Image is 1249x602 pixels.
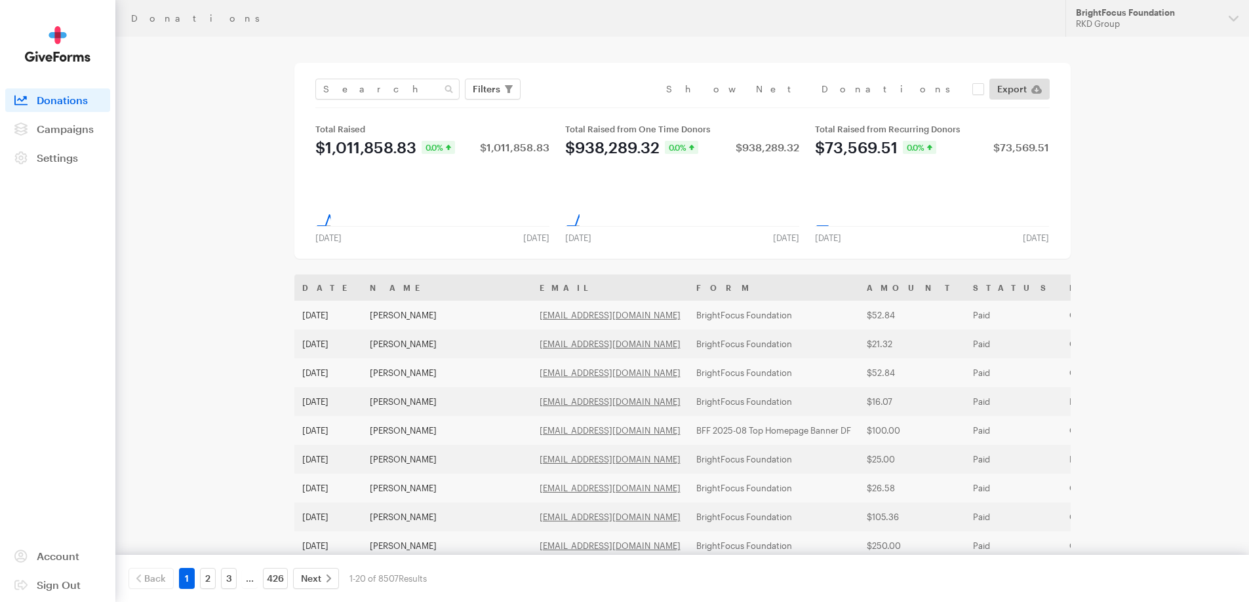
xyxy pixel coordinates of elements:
td: Paid [965,329,1061,358]
div: Total Raised [315,124,549,134]
td: One time [1061,301,1212,329]
th: Email [532,274,688,301]
div: BrightFocus Foundation [1076,7,1218,18]
td: $21.32 [859,329,965,358]
td: One time [1061,329,1212,358]
td: [DATE] [294,387,362,416]
a: Sign Out [5,573,110,597]
a: [EMAIL_ADDRESS][DOMAIN_NAME] [540,396,681,407]
a: Next [293,568,339,589]
td: BrightFocus Foundation [688,502,859,531]
td: $105.36 [859,502,965,531]
td: Monthly [1061,387,1212,416]
button: Filters [465,79,521,100]
td: One time [1061,502,1212,531]
td: Paid [965,502,1061,531]
td: $52.84 [859,301,965,329]
td: One time [1061,358,1212,387]
div: $938,289.32 [565,140,660,155]
a: 2 [200,568,216,589]
div: [DATE] [557,233,599,243]
a: [EMAIL_ADDRESS][DOMAIN_NAME] [540,310,681,320]
div: $73,569.51 [815,140,898,155]
th: Status [965,274,1061,301]
td: Paid [965,416,1061,445]
td: [DATE] [294,531,362,560]
td: One time [1061,416,1212,445]
div: $1,011,858.83 [315,140,416,155]
div: Total Raised from Recurring Donors [815,124,1049,134]
td: Paid [965,531,1061,560]
span: Sign Out [37,578,81,591]
a: Export [989,79,1050,100]
span: Settings [37,151,78,164]
span: Donations [37,94,88,106]
img: GiveForms [25,26,90,62]
span: Next [301,571,321,586]
td: $100.00 [859,416,965,445]
div: $938,289.32 [736,142,799,153]
div: 0.0% [665,141,698,154]
div: [DATE] [1015,233,1057,243]
td: [PERSON_NAME] [362,531,532,560]
td: BrightFocus Foundation [688,531,859,560]
td: $25.00 [859,445,965,474]
td: Paid [965,474,1061,502]
span: Filters [473,81,500,97]
td: [PERSON_NAME] [362,358,532,387]
a: [EMAIL_ADDRESS][DOMAIN_NAME] [540,483,681,493]
td: BrightFocus Foundation [688,445,859,474]
a: [EMAIL_ADDRESS][DOMAIN_NAME] [540,512,681,522]
div: RKD Group [1076,18,1218,29]
td: [DATE] [294,502,362,531]
input: Search Name & Email [315,79,460,100]
td: [PERSON_NAME] [362,301,532,329]
div: [DATE] [807,233,849,243]
span: Campaigns [37,122,94,135]
td: [DATE] [294,474,362,502]
td: BFF 2025-08 Top Homepage Banner DF [688,416,859,445]
div: 0.0% [903,141,936,154]
a: Account [5,544,110,568]
th: Amount [859,274,965,301]
td: BrightFocus Foundation [688,474,859,502]
td: BrightFocus Foundation [688,387,859,416]
td: [PERSON_NAME] [362,445,532,474]
a: [EMAIL_ADDRESS][DOMAIN_NAME] [540,367,681,378]
td: One time [1061,531,1212,560]
td: [PERSON_NAME] [362,416,532,445]
td: $52.84 [859,358,965,387]
td: Paid [965,387,1061,416]
td: [PERSON_NAME] [362,329,532,358]
div: $1,011,858.83 [480,142,549,153]
div: [DATE] [515,233,557,243]
td: BrightFocus Foundation [688,301,859,329]
td: [PERSON_NAME] [362,502,532,531]
td: [DATE] [294,358,362,387]
td: One time [1061,474,1212,502]
td: Paid [965,445,1061,474]
span: Export [997,81,1027,97]
div: 1-20 of 8507 [349,568,427,589]
a: Campaigns [5,117,110,141]
span: Account [37,550,79,562]
td: [DATE] [294,445,362,474]
a: [EMAIL_ADDRESS][DOMAIN_NAME] [540,339,681,349]
a: Settings [5,146,110,170]
div: Total Raised from One Time Donors [565,124,799,134]
span: Results [399,573,427,584]
td: [PERSON_NAME] [362,474,532,502]
td: [DATE] [294,416,362,445]
td: $250.00 [859,531,965,560]
div: [DATE] [307,233,349,243]
th: Frequency [1061,274,1212,301]
td: Paid [965,301,1061,329]
td: Paid [965,358,1061,387]
a: Donations [5,88,110,112]
td: [DATE] [294,301,362,329]
a: 3 [221,568,237,589]
td: [PERSON_NAME] [362,387,532,416]
a: [EMAIL_ADDRESS][DOMAIN_NAME] [540,540,681,551]
td: BrightFocus Foundation [688,329,859,358]
div: $73,569.51 [993,142,1049,153]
